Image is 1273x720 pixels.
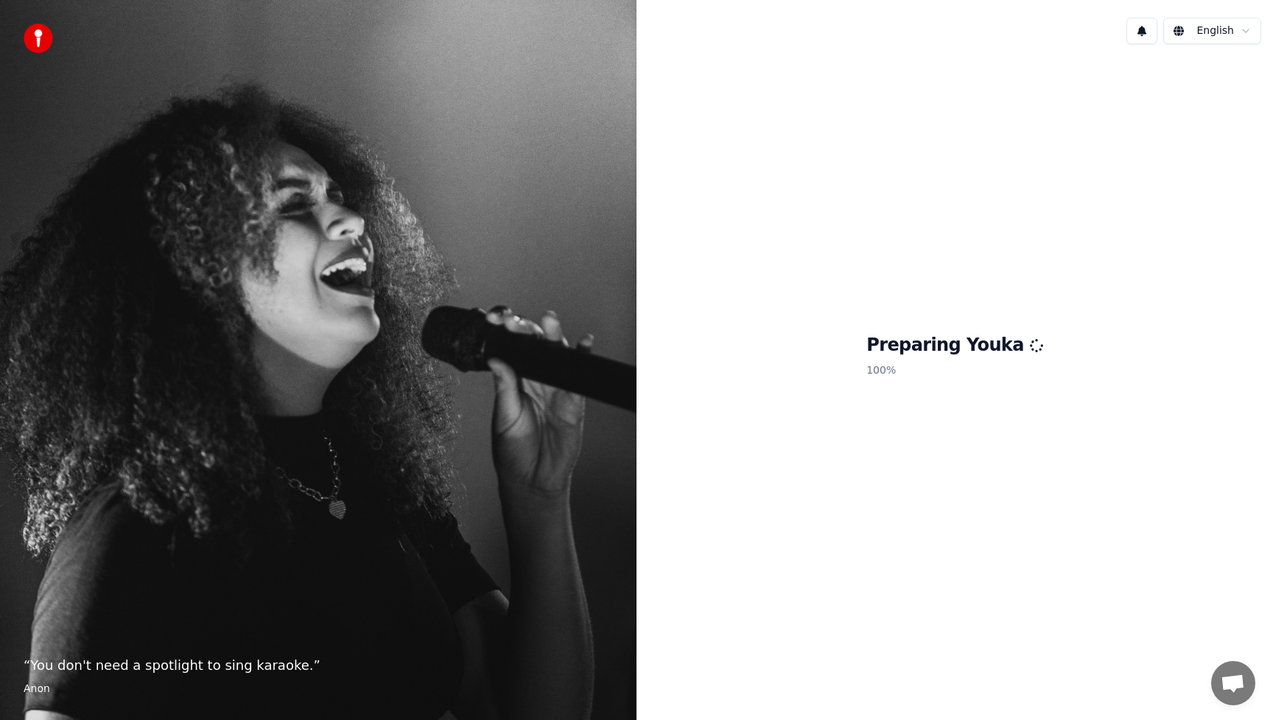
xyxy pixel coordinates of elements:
footer: Anon [24,682,613,696]
p: 100 % [866,357,1043,384]
h1: Preparing Youka [866,334,1043,357]
a: Open chat [1211,661,1255,705]
img: youka [24,24,53,53]
p: “ You don't need a spotlight to sing karaoke. ” [24,655,613,676]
